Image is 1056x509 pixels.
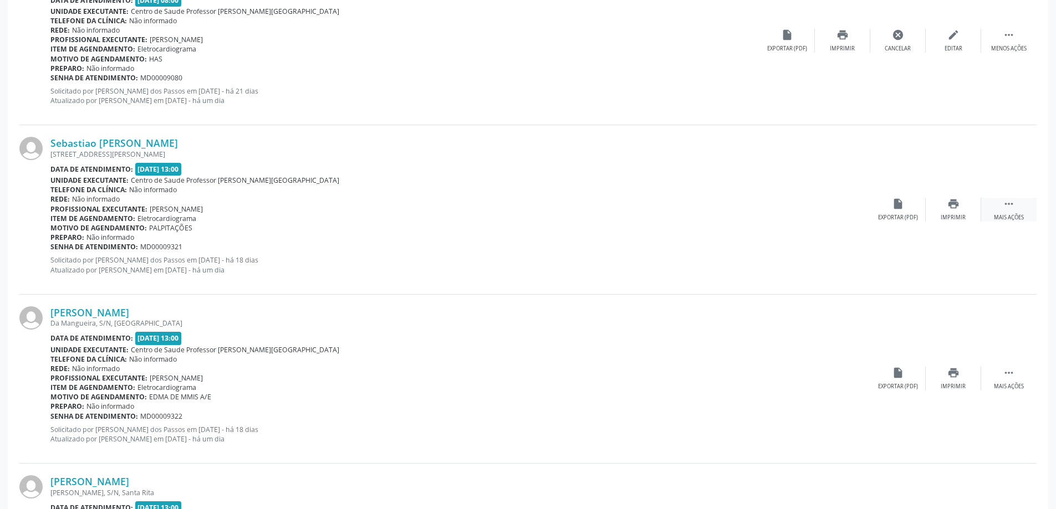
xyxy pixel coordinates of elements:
[86,233,134,242] span: Não informado
[50,318,870,328] div: Da Mangueira, S/N, [GEOGRAPHIC_DATA]
[50,150,870,159] div: [STREET_ADDRESS][PERSON_NAME]
[50,64,84,73] b: Preparo:
[50,137,178,149] a: Sebastiao [PERSON_NAME]
[50,44,135,54] b: Item de agendamento:
[50,425,870,444] p: Solicitado por [PERSON_NAME] dos Passos em [DATE] - há 18 dias Atualizado por [PERSON_NAME] em [D...
[135,163,182,176] span: [DATE] 13:00
[72,364,120,373] span: Não informado
[50,488,870,497] div: [PERSON_NAME], S/N, Santa Rita
[50,475,129,487] a: [PERSON_NAME]
[50,54,147,64] b: Motivo de agendamento:
[50,383,135,392] b: Item de agendamento:
[150,373,203,383] span: [PERSON_NAME]
[1003,367,1015,379] i: 
[149,223,192,233] span: PALPITAÇÕES
[50,255,870,274] p: Solicitado por [PERSON_NAME] dos Passos em [DATE] - há 18 dias Atualizado por [PERSON_NAME] em [D...
[140,412,182,421] span: MD00009322
[941,214,966,222] div: Imprimir
[129,354,177,364] span: Não informado
[50,223,147,233] b: Motivo de agendamento:
[892,198,904,210] i: insert_drive_file
[50,233,84,242] b: Preparo:
[885,45,911,53] div: Cancelar
[781,29,793,41] i: insert_drive_file
[50,373,147,383] b: Profissional executante:
[50,164,133,174] b: Data de atendimento:
[830,45,855,53] div: Imprimir
[50,86,759,105] p: Solicitado por [PERSON_NAME] dos Passos em [DATE] - há 21 dias Atualizado por [PERSON_NAME] em [D...
[19,306,43,330] img: img
[50,412,138,421] b: Senha de atendimento:
[994,214,1024,222] div: Mais ações
[129,16,177,25] span: Não informado
[836,29,849,41] i: print
[50,185,127,194] b: Telefone da clínica:
[50,35,147,44] b: Profissional executante:
[50,214,135,223] b: Item de agendamento:
[86,64,134,73] span: Não informado
[129,185,177,194] span: Não informado
[86,402,134,411] span: Não informado
[945,45,962,53] div: Editar
[19,137,43,160] img: img
[994,383,1024,390] div: Mais ações
[50,204,147,214] b: Profissional executante:
[50,402,84,411] b: Preparo:
[50,7,129,16] b: Unidade executante:
[72,25,120,35] span: Não informado
[137,214,196,223] span: Eletrocardiograma
[50,354,127,364] b: Telefone da clínica:
[140,242,182,251] span: MD00009321
[149,54,162,64] span: HAS
[72,194,120,204] span: Não informado
[50,16,127,25] b: Telefone da clínica:
[140,73,182,83] span: MD00009080
[1003,29,1015,41] i: 
[991,45,1027,53] div: Menos ações
[892,29,904,41] i: cancel
[50,242,138,251] b: Senha de atendimento:
[50,25,70,35] b: Rede:
[947,198,960,210] i: print
[131,7,339,16] span: Centro de Saude Professor [PERSON_NAME][GEOGRAPHIC_DATA]
[50,306,129,318] a: [PERSON_NAME]
[131,345,339,354] span: Centro de Saude Professor [PERSON_NAME][GEOGRAPHIC_DATA]
[19,475,43,498] img: img
[50,194,70,204] b: Rede:
[50,73,138,83] b: Senha de atendimento:
[50,333,133,343] b: Data de atendimento:
[878,214,918,222] div: Exportar (PDF)
[878,383,918,390] div: Exportar (PDF)
[50,345,129,354] b: Unidade executante:
[1003,198,1015,210] i: 
[150,35,203,44] span: [PERSON_NAME]
[50,392,147,402] b: Motivo de agendamento:
[50,176,129,185] b: Unidade executante:
[137,44,196,54] span: Eletrocardiograma
[767,45,807,53] div: Exportar (PDF)
[150,204,203,214] span: [PERSON_NAME]
[941,383,966,390] div: Imprimir
[135,332,182,345] span: [DATE] 13:00
[149,392,211,402] span: EDMA DE MMIS A/E
[50,364,70,373] b: Rede:
[947,367,960,379] i: print
[137,383,196,392] span: Eletrocardiograma
[892,367,904,379] i: insert_drive_file
[947,29,960,41] i: edit
[131,176,339,185] span: Centro de Saude Professor [PERSON_NAME][GEOGRAPHIC_DATA]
